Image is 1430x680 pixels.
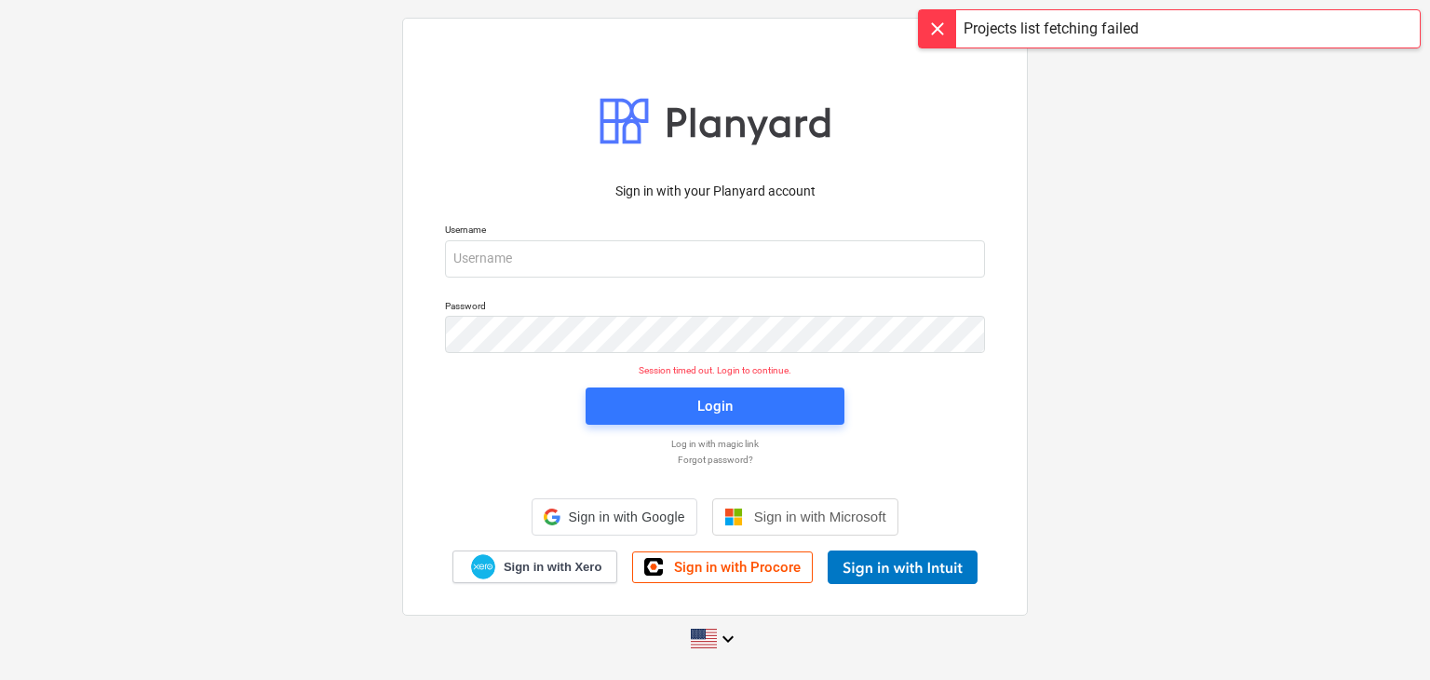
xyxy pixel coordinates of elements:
iframe: Chat Widget [1337,591,1430,680]
div: Projects list fetching failed [964,18,1139,40]
a: Log in with magic link [436,438,994,450]
a: Sign in with Procore [632,551,813,583]
div: Login [697,394,733,418]
a: Forgot password? [436,454,994,466]
span: Sign in with Google [568,510,684,524]
input: Username [445,240,985,278]
span: Sign in with Procore [674,559,801,576]
i: keyboard_arrow_down [717,628,739,650]
img: Xero logo [471,554,495,579]
img: Microsoft logo [724,508,743,526]
span: Sign in with Xero [504,559,601,576]
a: Sign in with Xero [452,551,618,583]
button: Login [586,388,844,425]
p: Sign in with your Planyard account [445,182,985,201]
span: Sign in with Microsoft [754,509,886,524]
div: Sign in with Google [532,498,696,536]
p: Username [445,224,985,239]
p: Password [445,300,985,316]
p: Session timed out. Login to continue. [434,364,996,376]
